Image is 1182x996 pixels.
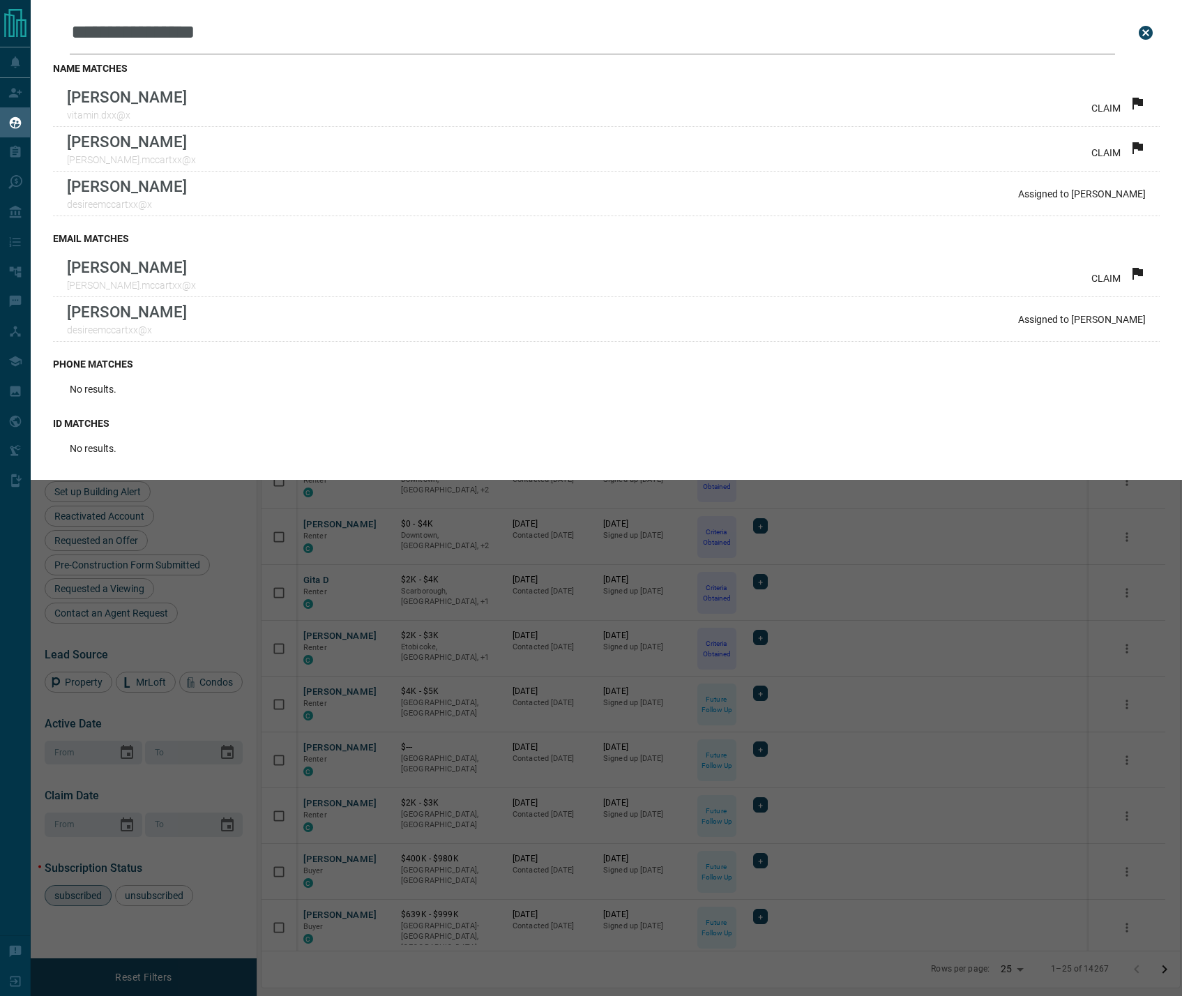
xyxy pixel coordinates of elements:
p: [PERSON_NAME] [67,88,187,106]
p: [PERSON_NAME] [67,177,187,195]
p: [PERSON_NAME] [67,258,196,276]
h3: phone matches [53,359,1160,370]
h3: id matches [53,418,1160,429]
div: CLAIM [1091,139,1146,158]
p: [PERSON_NAME] [67,303,187,321]
button: close search bar [1132,19,1160,47]
p: [PERSON_NAME] [67,133,196,151]
p: desireemccartxx@x [67,324,187,335]
div: CLAIM [1091,265,1146,284]
p: No results. [70,443,116,454]
div: CLAIM [1091,95,1146,114]
p: Assigned to [PERSON_NAME] [1018,188,1146,199]
p: vitamin.dxx@x [67,110,187,121]
h3: email matches [53,233,1160,244]
h3: name matches [53,63,1160,74]
p: [PERSON_NAME].mccartxx@x [67,280,196,291]
p: Assigned to [PERSON_NAME] [1018,314,1146,325]
p: desireemccartxx@x [67,199,187,210]
p: [PERSON_NAME].mccartxx@x [67,154,196,165]
p: No results. [70,384,116,395]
